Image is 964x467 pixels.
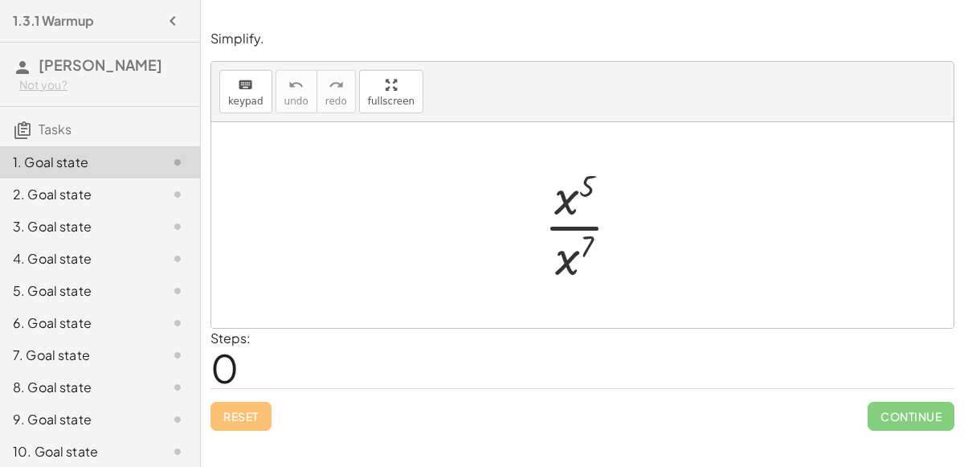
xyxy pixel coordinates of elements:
[210,30,954,48] p: Simplify.
[368,96,415,107] span: fullscreen
[359,70,423,113] button: fullscreen
[168,185,187,204] i: Task not started.
[168,346,187,365] i: Task not started.
[168,153,187,172] i: Task not started.
[284,96,308,107] span: undo
[317,70,356,113] button: redoredo
[13,313,142,333] div: 6. Goal state
[288,76,304,95] i: undo
[210,330,251,346] label: Steps:
[325,96,347,107] span: redo
[276,70,317,113] button: undoundo
[39,55,162,74] span: [PERSON_NAME]
[168,313,187,333] i: Task not started.
[13,153,142,172] div: 1. Goal state
[13,185,142,204] div: 2. Goal state
[13,410,142,429] div: 9. Goal state
[13,11,94,31] h4: 1.3.1 Warmup
[228,96,263,107] span: keypad
[238,76,253,95] i: keyboard
[13,249,142,268] div: 4. Goal state
[168,217,187,236] i: Task not started.
[168,410,187,429] i: Task not started.
[13,217,142,236] div: 3. Goal state
[219,70,272,113] button: keyboardkeypad
[13,346,142,365] div: 7. Goal state
[13,378,142,397] div: 8. Goal state
[168,442,187,461] i: Task not started.
[168,249,187,268] i: Task not started.
[13,281,142,301] div: 5. Goal state
[210,343,239,392] span: 0
[39,121,71,137] span: Tasks
[168,281,187,301] i: Task not started.
[329,76,344,95] i: redo
[19,77,187,93] div: Not you?
[13,442,142,461] div: 10. Goal state
[168,378,187,397] i: Task not started.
